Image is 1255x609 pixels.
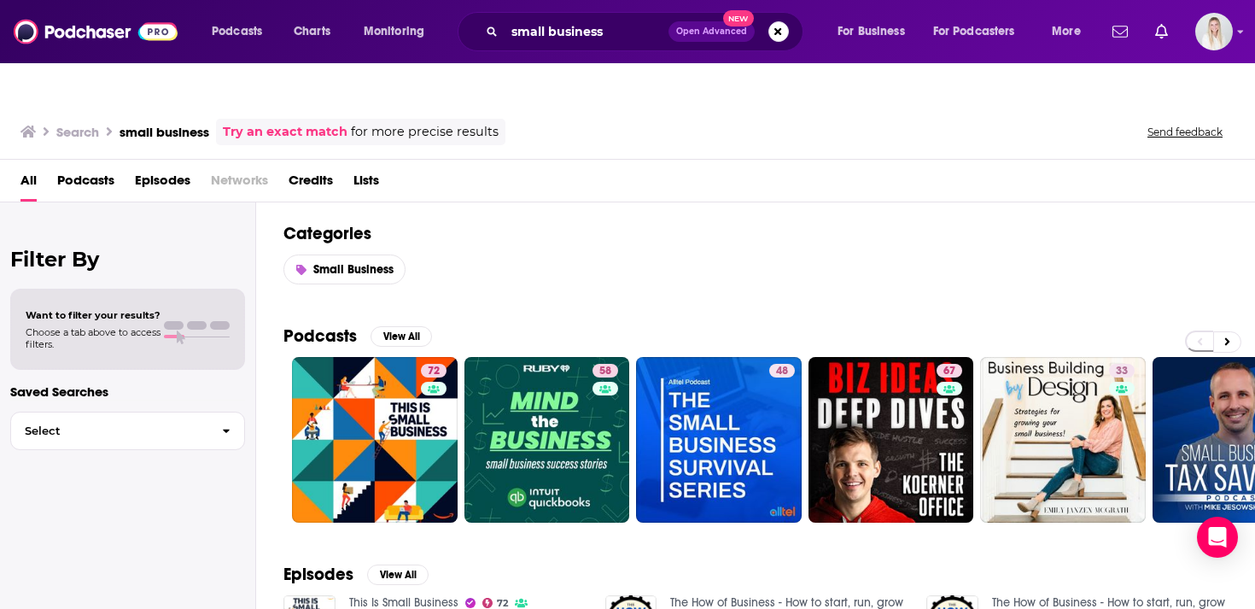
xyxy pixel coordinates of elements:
button: View All [367,565,429,585]
span: for more precise results [351,122,499,142]
a: Try an exact match [223,122,347,142]
button: open menu [352,18,447,45]
a: 48 [636,357,802,523]
a: Lists [353,167,379,202]
span: 67 [943,363,955,380]
span: Logged in as smclean [1195,13,1233,50]
a: Show notifications dropdown [1148,17,1175,46]
button: Show profile menu [1195,13,1233,50]
span: New [723,10,754,26]
a: Show notifications dropdown [1106,17,1135,46]
span: Select [11,425,208,436]
span: Open Advanced [676,27,747,36]
span: 72 [497,600,508,607]
button: View All [371,326,432,347]
a: Small Business [283,255,406,284]
a: 72 [421,364,447,378]
span: Choose a tab above to access filters. [26,326,161,350]
a: Credits [289,167,333,202]
a: Charts [283,18,341,45]
button: open menu [200,18,284,45]
a: 67 [937,364,962,378]
div: Open Intercom Messenger [1197,517,1238,558]
a: 33 [980,357,1146,523]
span: 72 [428,363,440,380]
input: Search podcasts, credits, & more... [505,18,668,45]
img: User Profile [1195,13,1233,50]
span: Charts [294,20,330,44]
button: Open AdvancedNew [668,21,755,42]
button: open menu [1040,18,1102,45]
div: Search podcasts, credits, & more... [474,12,820,51]
h2: Episodes [283,564,353,585]
span: For Podcasters [933,20,1015,44]
span: Small Business [313,262,394,277]
h3: small business [120,124,209,140]
a: 72 [482,598,509,608]
h2: Podcasts [283,325,357,347]
span: 58 [599,363,611,380]
img: Podchaser - Follow, Share and Rate Podcasts [14,15,178,48]
button: open menu [922,18,1040,45]
a: 67 [808,357,974,523]
a: PodcastsView All [283,325,432,347]
a: All [20,167,37,202]
h2: Filter By [10,247,245,272]
a: 48 [769,364,795,378]
a: 58 [464,357,630,523]
span: For Business [838,20,905,44]
span: 48 [776,363,788,380]
a: EpisodesView All [283,564,429,585]
button: Send feedback [1142,125,1228,139]
a: 58 [592,364,618,378]
span: Want to filter your results? [26,309,161,321]
span: Monitoring [364,20,424,44]
p: Saved Searches [10,384,245,400]
a: 33 [1109,364,1135,378]
a: Podcasts [57,167,114,202]
a: Episodes [135,167,190,202]
span: More [1052,20,1081,44]
span: 33 [1116,363,1128,380]
h3: Search [56,124,99,140]
span: Networks [211,167,268,202]
span: Podcasts [212,20,262,44]
a: 72 [292,357,458,523]
button: Select [10,412,245,450]
h2: Categories [283,223,1228,244]
button: open menu [826,18,926,45]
